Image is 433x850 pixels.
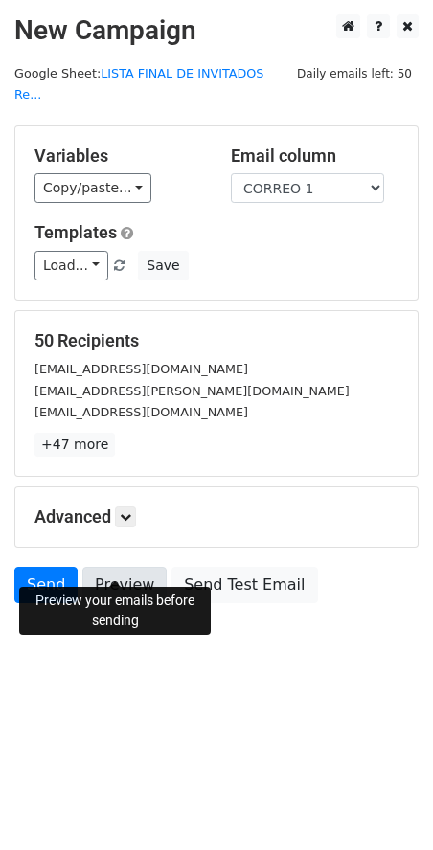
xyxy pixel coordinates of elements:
h5: Advanced [34,506,399,527]
div: Preview your emails before sending [19,587,211,635]
a: +47 more [34,433,115,457]
small: [EMAIL_ADDRESS][PERSON_NAME][DOMAIN_NAME] [34,384,350,398]
h5: 50 Recipients [34,330,399,351]
a: LISTA FINAL DE INVITADOS Re... [14,66,263,102]
small: [EMAIL_ADDRESS][DOMAIN_NAME] [34,405,248,419]
div: Widget de chat [337,758,433,850]
span: Daily emails left: 50 [290,63,419,84]
small: Google Sheet: [14,66,263,102]
h2: New Campaign [14,14,419,47]
a: Templates [34,222,117,242]
iframe: Chat Widget [337,758,433,850]
a: Preview [82,567,167,603]
a: Send [14,567,78,603]
a: Daily emails left: 50 [290,66,419,80]
h5: Variables [34,145,202,167]
small: [EMAIL_ADDRESS][DOMAIN_NAME] [34,362,248,376]
a: Copy/paste... [34,173,151,203]
button: Save [138,251,188,280]
a: Load... [34,251,108,280]
h5: Email column [231,145,399,167]
a: Send Test Email [171,567,317,603]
